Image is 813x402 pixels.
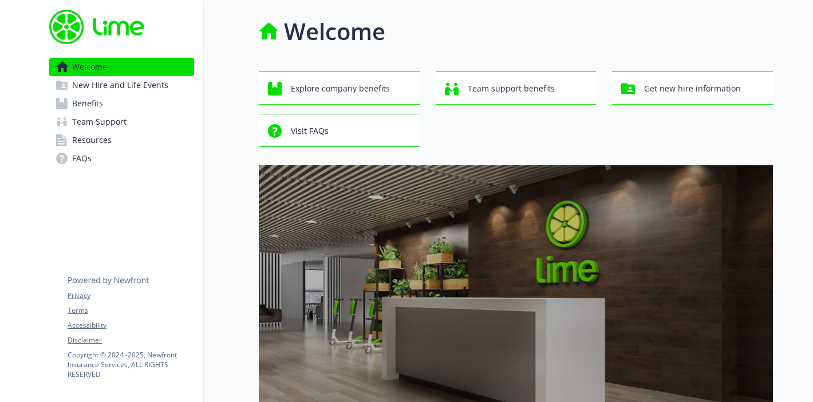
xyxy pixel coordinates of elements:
a: Disclaimer [68,335,194,345]
a: Resources [49,131,194,149]
span: FAQs [72,149,92,168]
span: Team support benefits [468,78,555,99]
span: Get new hire information [644,78,741,99]
a: Accessibility [68,320,194,331]
h1: Welcome [284,14,385,49]
span: Visit FAQs [291,120,329,142]
a: Terms [68,305,194,316]
button: Team support benefits [436,71,597,105]
button: Explore company benefits [259,71,420,105]
span: Welcome [72,58,107,76]
a: Benefits [49,94,194,113]
span: Resources [72,131,112,149]
button: Get new hire information [612,71,773,105]
p: Copyright © 2024 - 2025 , Newfront Insurance Services, ALL RIGHTS RESERVED [68,350,194,379]
a: New Hire and Life Events [49,76,194,94]
a: Team Support [49,113,194,131]
span: Benefits [72,94,103,113]
a: Privacy [68,290,194,301]
span: Team Support [72,113,127,131]
span: Explore company benefits [291,78,390,99]
a: FAQs [49,149,194,168]
button: Visit FAQs [259,114,420,147]
a: Welcome [49,58,194,76]
span: New Hire and Life Events [72,76,168,94]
